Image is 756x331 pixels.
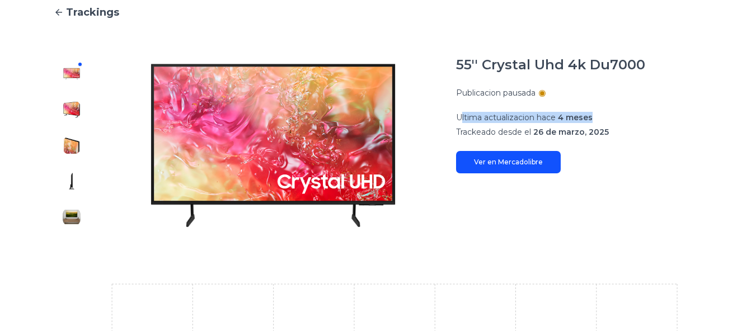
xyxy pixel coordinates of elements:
[558,112,593,122] span: 4 meses
[63,136,81,154] img: 55'' Crystal Uhd 4k Du7000
[456,127,531,137] span: Trackeado desde el
[456,87,536,98] p: Publicacion pausada
[533,127,609,137] span: 26 de marzo, 2025
[63,101,81,119] img: 55'' Crystal Uhd 4k Du7000
[54,4,702,20] a: Trackings
[63,172,81,190] img: 55'' Crystal Uhd 4k Du7000
[63,65,81,83] img: 55'' Crystal Uhd 4k Du7000
[66,4,119,20] span: Trackings
[456,151,561,173] a: Ver en Mercadolibre
[456,56,645,74] h1: 55'' Crystal Uhd 4k Du7000
[63,208,81,226] img: 55'' Crystal Uhd 4k Du7000
[456,112,556,122] span: Ultima actualizacion hace
[112,56,434,235] img: 55'' Crystal Uhd 4k Du7000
